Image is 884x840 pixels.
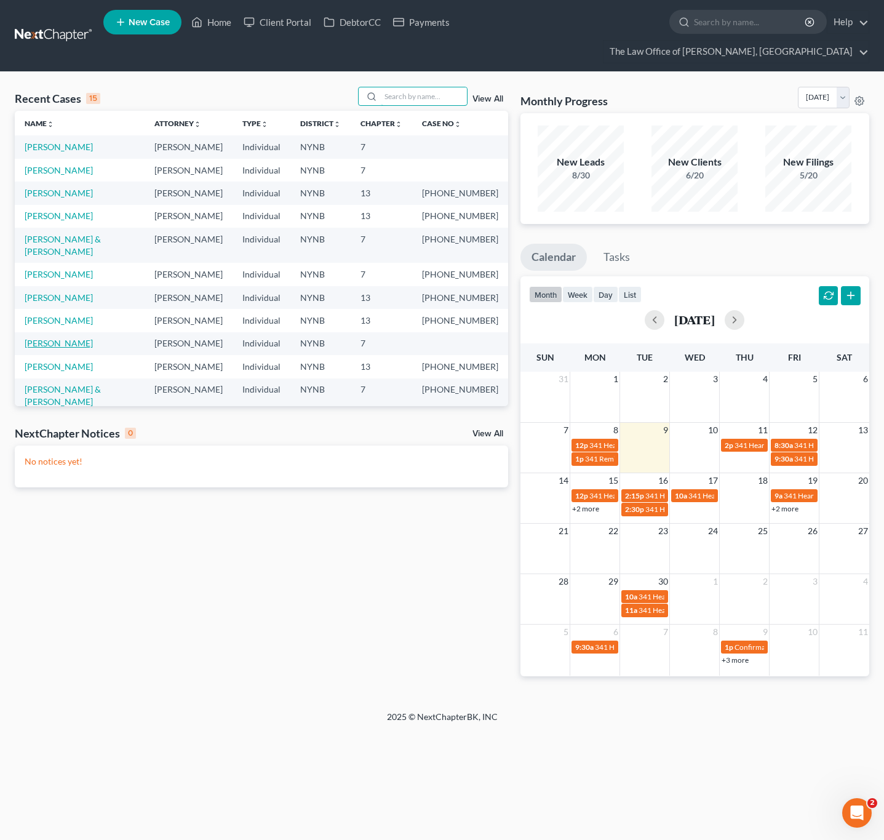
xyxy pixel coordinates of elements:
td: [PERSON_NAME] [145,205,233,228]
i: unfold_more [333,121,341,128]
a: Nameunfold_more [25,119,54,128]
a: Chapterunfold_more [360,119,402,128]
td: Individual [233,159,290,182]
i: unfold_more [395,121,402,128]
div: 8/30 [538,169,624,182]
span: 1 [712,574,719,589]
span: 12p [575,441,588,450]
td: 7 [351,228,412,263]
i: unfold_more [47,121,54,128]
a: Case Nounfold_more [422,119,461,128]
div: Recent Cases [15,91,100,106]
span: 21 [557,524,570,538]
span: 10a [675,491,687,500]
span: Fri [788,352,801,362]
td: 7 [351,263,412,286]
td: NYNB [290,309,351,332]
span: 24 [707,524,719,538]
td: 13 [351,205,412,228]
a: +3 more [722,655,749,665]
span: 14 [557,473,570,488]
span: Sun [536,352,554,362]
i: unfold_more [454,121,461,128]
span: 2p [725,441,733,450]
td: [PERSON_NAME] [145,286,233,309]
span: 7 [562,423,570,438]
span: Wed [685,352,705,362]
a: The Law Office of [PERSON_NAME], [GEOGRAPHIC_DATA] [603,41,869,63]
span: 341 Reminder for [PERSON_NAME] [585,454,701,463]
a: Payments [387,11,456,33]
a: +2 more [771,504,798,513]
a: Help [827,11,869,33]
button: week [562,286,593,303]
td: Individual [233,286,290,309]
a: Tasks [592,244,641,271]
input: Search by name... [381,87,467,105]
td: [PHONE_NUMBER] [412,205,508,228]
span: 30 [657,574,669,589]
span: 341 Hearing for [PERSON_NAME] [589,441,699,450]
span: 341 Hearing for [PERSON_NAME] [645,505,755,514]
a: [PERSON_NAME] [25,292,93,303]
span: 341 Hearing for [PERSON_NAME] [688,491,798,500]
span: 341 Hearing for [PERSON_NAME] & [PERSON_NAME] [639,606,814,615]
td: Individual [233,182,290,204]
span: 2 [762,574,769,589]
td: Individual [233,263,290,286]
a: [PERSON_NAME] [25,142,93,152]
span: 6 [612,625,619,639]
td: 7 [351,159,412,182]
td: NYNB [290,159,351,182]
td: [PHONE_NUMBER] [412,182,508,204]
span: 341 Hearing for [GEOGRAPHIC_DATA], [GEOGRAPHIC_DATA] [645,491,850,500]
a: +2 more [572,504,599,513]
span: 29 [607,574,619,589]
span: 13 [857,423,869,438]
span: 6 [862,372,869,386]
span: 28 [557,574,570,589]
td: [PERSON_NAME] [145,182,233,204]
span: Mon [584,352,606,362]
span: 341 Hearing for [PERSON_NAME][GEOGRAPHIC_DATA] [595,642,779,652]
h2: [DATE] [674,313,715,326]
button: list [618,286,642,303]
span: 22 [607,524,619,538]
span: 9:30a [575,642,594,652]
a: Client Portal [237,11,317,33]
td: [PERSON_NAME] [145,355,233,378]
td: NYNB [290,263,351,286]
span: 2 [867,798,877,808]
td: [PERSON_NAME] [145,159,233,182]
span: 5 [811,372,819,386]
span: 15 [607,473,619,488]
button: month [529,286,562,303]
td: [PHONE_NUMBER] [412,263,508,286]
td: 7 [351,332,412,355]
input: Search by name... [694,10,806,33]
span: New Case [129,18,170,27]
a: [PERSON_NAME] [25,210,93,221]
a: Home [185,11,237,33]
div: 15 [86,93,100,104]
span: 341 Hearing for [PERSON_NAME] [639,592,749,601]
span: 26 [806,524,819,538]
td: [PHONE_NUMBER] [412,378,508,414]
i: unfold_more [194,121,201,128]
a: [PERSON_NAME] [25,315,93,326]
span: 8:30a [774,441,793,450]
a: [PERSON_NAME] [25,269,93,279]
td: 13 [351,355,412,378]
td: [PERSON_NAME] [145,135,233,158]
span: 1p [575,454,584,463]
a: Districtunfold_more [300,119,341,128]
span: 10 [707,423,719,438]
td: Individual [233,205,290,228]
td: Individual [233,228,290,263]
span: 27 [857,524,869,538]
a: [PERSON_NAME] & [PERSON_NAME] [25,384,101,407]
a: [PERSON_NAME] [25,361,93,372]
td: [PERSON_NAME] [145,228,233,263]
span: 11 [757,423,769,438]
span: 25 [757,524,769,538]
